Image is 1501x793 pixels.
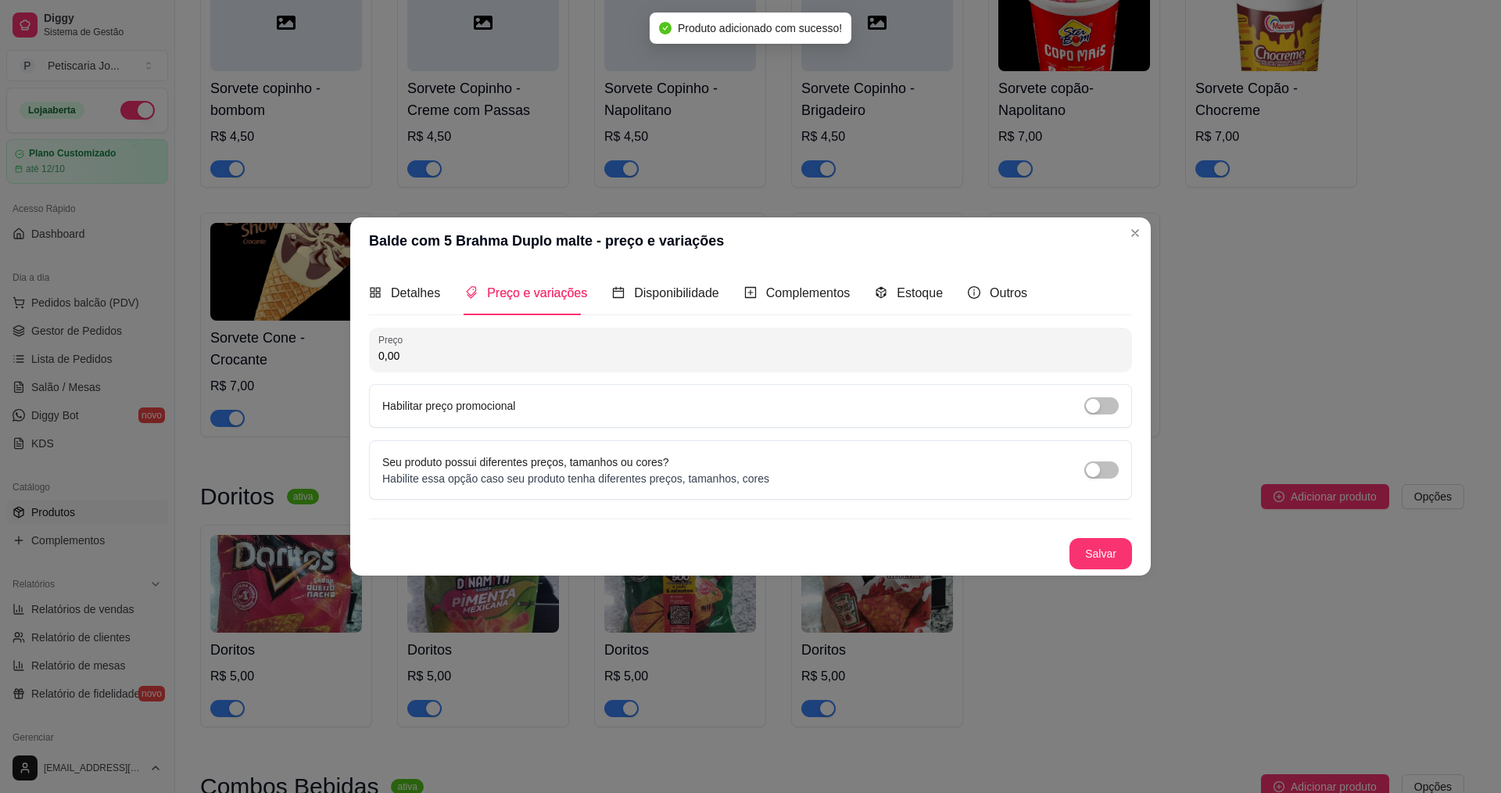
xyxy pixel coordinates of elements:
[382,471,769,486] p: Habilite essa opção caso seu produto tenha diferentes preços, tamanhos, cores
[634,286,719,300] span: Disponibilidade
[766,286,851,300] span: Complementos
[465,286,478,299] span: tags
[378,333,408,346] label: Preço
[378,348,1123,364] input: Preço
[382,456,669,468] label: Seu produto possui diferentes preços, tamanhos ou cores?
[612,286,625,299] span: calendar
[678,22,842,34] span: Produto adicionado com sucesso!
[382,400,515,412] label: Habilitar preço promocional
[1069,538,1132,569] button: Salvar
[391,286,440,300] span: Detalhes
[875,286,887,299] span: code-sandbox
[1123,221,1148,246] button: Close
[350,217,1151,264] header: Balde com 5 Brahma Duplo malte - preço e variações
[897,286,943,300] span: Estoque
[487,286,587,300] span: Preço e variações
[659,22,672,34] span: check-circle
[968,286,980,299] span: info-circle
[369,286,382,299] span: appstore
[990,286,1027,300] span: Outros
[744,286,757,299] span: plus-square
